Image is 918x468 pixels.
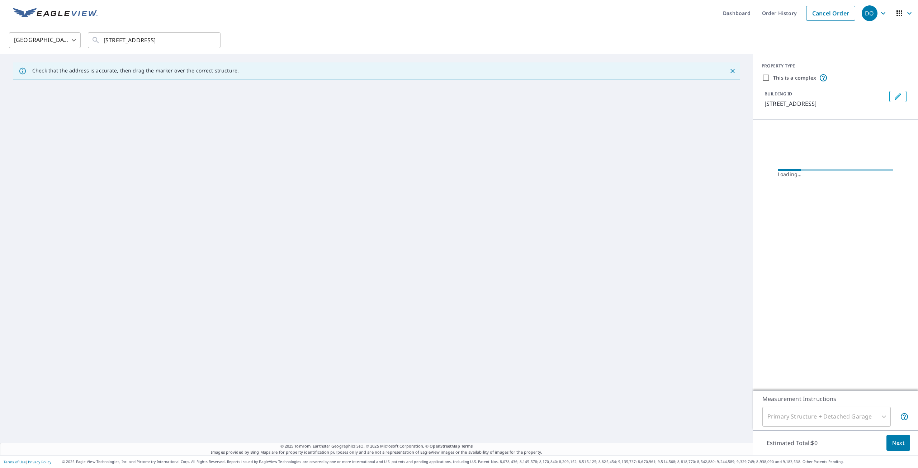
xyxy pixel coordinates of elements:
[806,6,855,21] a: Cancel Order
[765,99,886,108] p: [STREET_ADDRESS]
[728,66,737,76] button: Close
[765,91,792,97] p: BUILDING ID
[761,435,823,451] p: Estimated Total: $0
[889,91,907,102] button: Edit building 1
[62,459,914,464] p: © 2025 Eagle View Technologies, Inc. and Pictometry International Corp. All Rights Reserved. Repo...
[9,30,81,50] div: [GEOGRAPHIC_DATA]
[4,459,26,464] a: Terms of Use
[773,74,816,81] label: This is a complex
[28,459,51,464] a: Privacy Policy
[892,439,904,448] span: Next
[32,67,239,74] p: Check that the address is accurate, then drag the marker over the correct structure.
[430,443,460,449] a: OpenStreetMap
[13,8,98,19] img: EV Logo
[280,443,473,449] span: © 2025 TomTom, Earthstar Geographics SIO, © 2025 Microsoft Corporation, ©
[900,412,909,421] span: Your report will include the primary structure and a detached garage if one exists.
[778,171,893,178] div: Loading…
[4,460,51,464] p: |
[862,5,877,21] div: DO
[461,443,473,449] a: Terms
[886,435,910,451] button: Next
[762,407,891,427] div: Primary Structure + Detached Garage
[104,30,206,50] input: Search by address or latitude-longitude
[762,63,909,69] div: PROPERTY TYPE
[762,394,909,403] p: Measurement Instructions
